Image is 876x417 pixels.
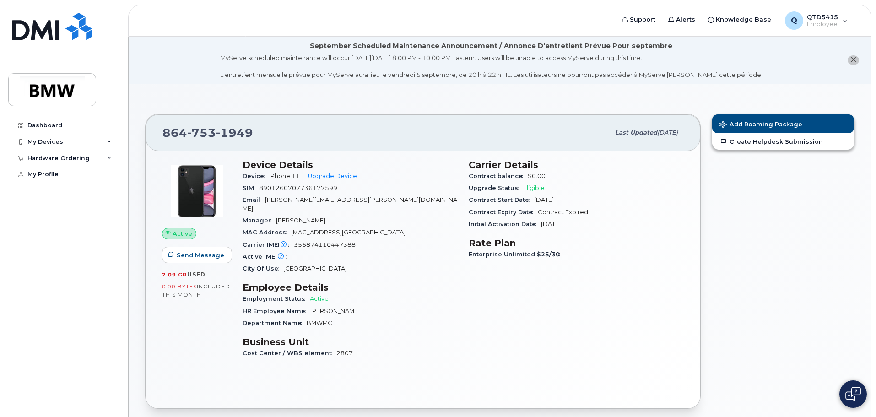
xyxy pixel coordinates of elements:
span: 2.09 GB [162,271,187,278]
span: Initial Activation Date [469,221,541,227]
span: [DATE] [541,221,561,227]
span: City Of Use [243,265,283,272]
span: Upgrade Status [469,184,523,191]
span: [PERSON_NAME][EMAIL_ADDRESS][PERSON_NAME][DOMAIN_NAME] [243,196,457,211]
span: Contract Expired [538,209,588,216]
span: Device [243,173,269,179]
a: Create Helpdesk Submission [712,133,854,150]
span: Cost Center / WBS element [243,350,336,357]
div: MyServe scheduled maintenance will occur [DATE][DATE] 8:00 PM - 10:00 PM Eastern. Users will be u... [220,54,762,79]
span: HR Employee Name [243,308,310,314]
img: iPhone_11.jpg [169,164,224,219]
span: [PERSON_NAME] [276,217,325,224]
span: 0.00 Bytes [162,283,197,290]
span: Send Message [177,251,224,260]
h3: Business Unit [243,336,458,347]
span: Active [173,229,192,238]
span: Enterprise Unlimited $25/30 [469,251,565,258]
span: 356874110447388 [294,241,356,248]
span: Contract Expiry Date [469,209,538,216]
span: Carrier IMEI [243,241,294,248]
span: [PERSON_NAME] [310,308,360,314]
span: Contract Start Date [469,196,534,203]
span: BMWMC [307,320,332,326]
a: + Upgrade Device [303,173,357,179]
span: 8901260707736177599 [259,184,337,191]
button: Send Message [162,247,232,263]
span: — [291,253,297,260]
span: Contract balance [469,173,528,179]
span: 2807 [336,350,353,357]
span: 753 [187,126,216,140]
span: iPhone 11 [269,173,300,179]
span: $0.00 [528,173,546,179]
h3: Rate Plan [469,238,684,249]
span: Department Name [243,320,307,326]
span: used [187,271,205,278]
div: September Scheduled Maintenance Announcement / Annonce D'entretient Prévue Pour septembre [310,41,672,51]
span: Manager [243,217,276,224]
span: Eligible [523,184,545,191]
span: [DATE] [657,129,678,136]
span: [GEOGRAPHIC_DATA] [283,265,347,272]
span: 864 [162,126,253,140]
h3: Device Details [243,159,458,170]
span: Last updated [615,129,657,136]
span: [MAC_ADDRESS][GEOGRAPHIC_DATA] [291,229,406,236]
h3: Employee Details [243,282,458,293]
span: 1949 [216,126,253,140]
span: Active [310,295,329,302]
span: [DATE] [534,196,554,203]
button: close notification [848,55,859,65]
span: included this month [162,283,230,298]
span: Active IMEI [243,253,291,260]
h3: Carrier Details [469,159,684,170]
span: Email [243,196,265,203]
span: MAC Address [243,229,291,236]
img: Open chat [845,387,861,401]
button: Add Roaming Package [712,114,854,133]
span: SIM [243,184,259,191]
span: Employment Status [243,295,310,302]
span: Add Roaming Package [719,121,802,130]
